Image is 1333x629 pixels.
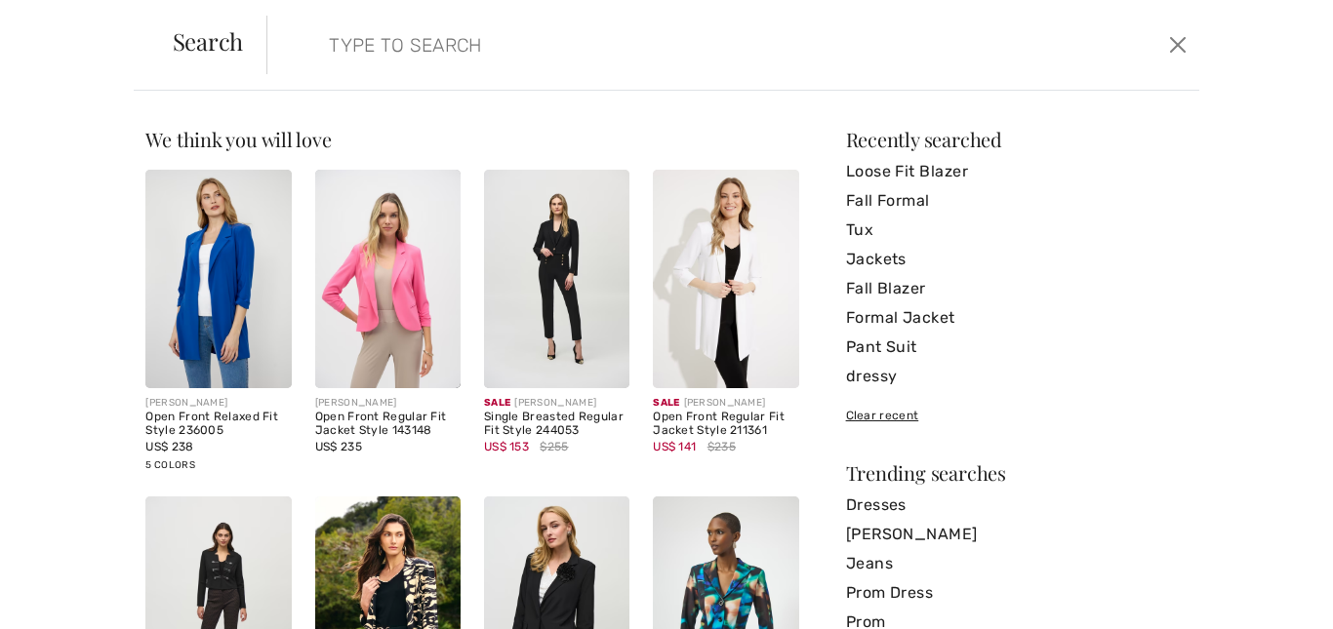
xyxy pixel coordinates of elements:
a: Tux [846,216,1188,245]
div: Single Breasted Regular Fit Style 244053 [484,411,629,438]
span: US$ 235 [315,440,362,453]
span: Sale [653,397,679,409]
a: Fall Blazer [846,274,1188,303]
div: Open Front Regular Fit Jacket Style 143148 [315,411,461,438]
span: We think you will love [145,126,331,152]
span: Sale [484,397,510,409]
a: Loose Fit Blazer [846,157,1188,186]
span: $235 [707,438,736,455]
span: US$ 238 [145,440,193,453]
span: US$ 153 [484,440,529,453]
div: Clear recent [846,407,1188,424]
a: Jackets [846,245,1188,274]
a: [PERSON_NAME] [846,520,1188,549]
span: US$ 141 [653,440,696,453]
img: Open Front Regular Fit Jacket Style 143148. Black [315,170,461,388]
span: 5 Colors [145,459,194,471]
img: Open Front Relaxed Fit Style 236005. Black [145,170,291,388]
a: Dresses [846,491,1188,520]
span: $255 [540,438,568,455]
img: Open Front Regular Fit Jacket Style 211361. Black [653,170,798,388]
a: Prom Dress [846,578,1188,608]
a: Pant Suit [846,333,1188,362]
div: [PERSON_NAME] [145,396,291,411]
img: Single Breasted Regular Fit Style 244053. Black [484,170,629,388]
a: Fall Formal [846,186,1188,216]
button: Close [1163,29,1192,60]
div: [PERSON_NAME] [653,396,798,411]
div: [PERSON_NAME] [484,396,629,411]
input: TYPE TO SEARCH [314,16,950,74]
div: [PERSON_NAME] [315,396,461,411]
span: Help [44,14,84,31]
div: Recently searched [846,130,1188,149]
div: Open Front Relaxed Fit Style 236005 [145,411,291,438]
span: Search [173,29,244,53]
a: dressy [846,362,1188,391]
a: Formal Jacket [846,303,1188,333]
div: Open Front Regular Fit Jacket Style 211361 [653,411,798,438]
div: Trending searches [846,463,1188,483]
a: Jeans [846,549,1188,578]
